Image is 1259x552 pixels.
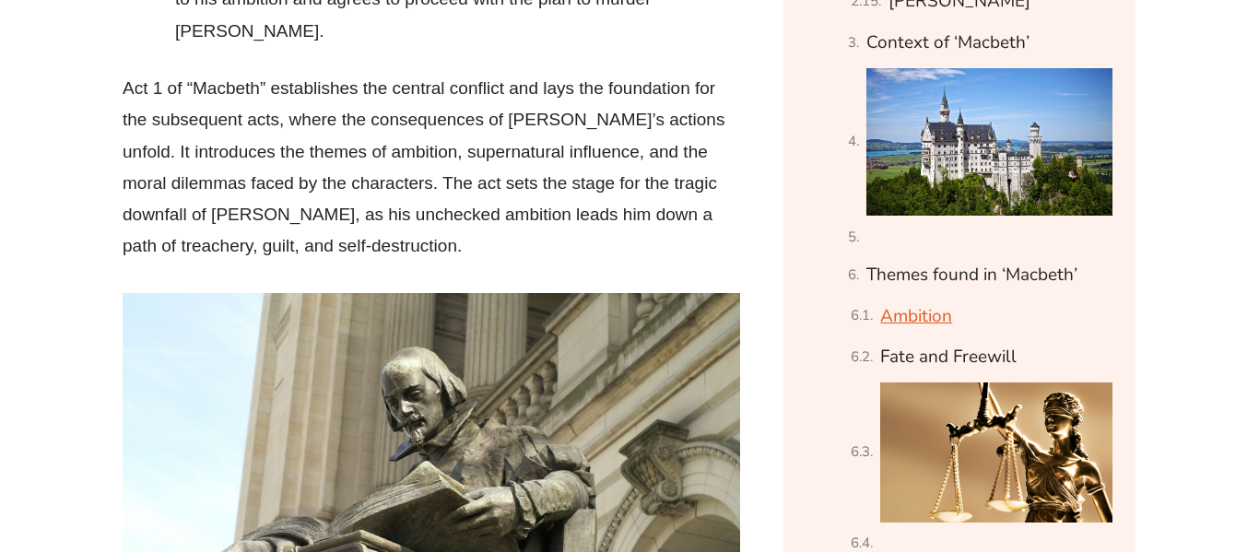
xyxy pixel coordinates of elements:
[880,300,952,333] a: Ambition
[123,73,740,262] p: Act 1 of “Macbeth” establishes the central conflict and lays the foundation for the subsequent ac...
[866,259,1077,291] a: Themes found in ‘Macbeth’
[880,341,1017,373] a: Fate and Freewill
[866,27,1030,59] a: Context of ‘Macbeth’
[953,344,1259,552] iframe: Chat Widget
